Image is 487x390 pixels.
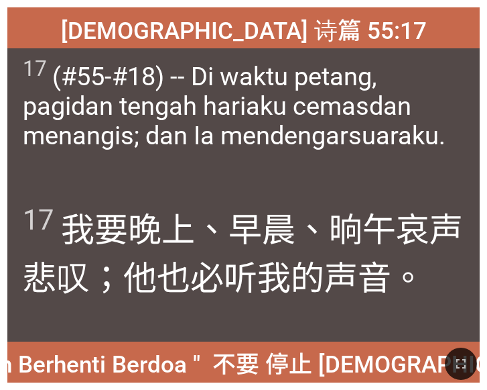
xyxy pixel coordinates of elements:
[23,56,464,150] span: (#55-#18) -- Di waktu petang
[23,259,425,298] wh7878: 悲叹
[23,203,464,301] span: 我要晚上
[439,121,445,150] wh6963: .
[90,259,425,298] wh1993: ；他也必听
[23,91,445,150] wh7878: dan menangis
[23,203,54,236] sup: 17
[257,259,425,298] wh8085: 我的声音
[23,62,445,150] wh6153: , pagi
[23,91,445,150] wh6672: aku cemas
[61,11,427,47] span: [DEMOGRAPHIC_DATA] 诗篇 55:17
[134,121,445,150] wh1993: ; dan Ia mendengar
[23,211,462,298] wh6153: 、早晨
[348,121,445,150] wh8085: suaraku
[23,91,445,150] wh1242: dan tengah hari
[391,259,425,298] wh6963: 。
[23,56,47,81] sup: 17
